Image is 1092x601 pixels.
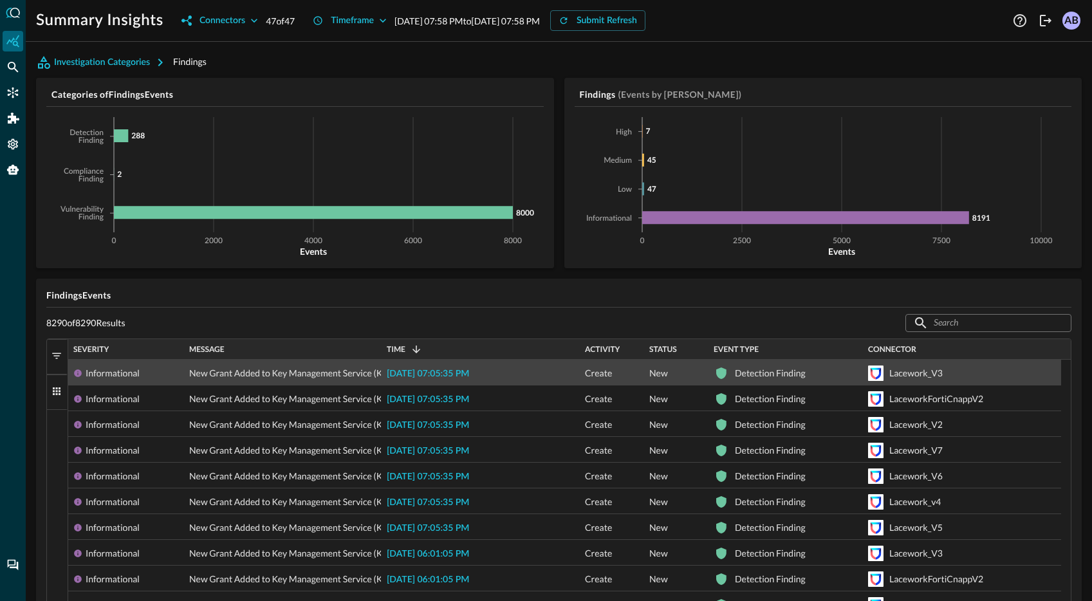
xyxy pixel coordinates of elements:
[868,443,884,458] svg: Lacework FortiCNAPP
[617,186,632,194] tspan: Low
[585,515,612,541] span: Create
[189,463,415,489] span: New Grant Added to Key Management Service (KMS) Key
[1030,237,1052,245] tspan: 10000
[189,515,415,541] span: New Grant Added to Key Management Service (KMS) Key
[3,31,23,51] div: Summary Insights
[304,237,322,245] tspan: 4000
[868,546,884,561] svg: Lacework FortiCNAPP
[868,391,884,407] svg: Lacework FortiCNAPP
[645,126,650,136] tspan: 7
[868,345,916,354] span: Connector
[1035,10,1056,31] button: Logout
[131,131,145,140] tspan: 288
[580,88,616,101] h5: Findings
[387,345,405,354] span: Time
[189,360,415,386] span: New Grant Added to Key Management Service (KMS) Key
[189,489,415,515] span: New Grant Added to Key Management Service (KMS) Key
[585,345,620,354] span: Activity
[649,463,668,489] span: New
[60,206,104,214] tspan: Vulnerability
[932,237,950,245] tspan: 7500
[516,208,534,217] tspan: 8000
[735,412,806,438] div: Detection Finding
[112,237,116,245] tspan: 0
[300,246,327,257] tspan: Events
[735,489,806,515] div: Detection Finding
[889,386,983,412] div: LaceworkFortiCnappV2
[889,360,943,386] div: Lacework_V3
[36,52,173,73] button: Investigation Categories
[189,541,415,566] span: New Grant Added to Key Management Service (KMS) Key
[1010,10,1030,31] button: Help
[833,237,851,245] tspan: 5000
[305,10,394,31] button: Timeframe
[889,541,943,566] div: Lacework_V3
[714,345,759,354] span: Event Type
[735,438,806,463] div: Detection Finding
[189,386,415,412] span: New Grant Added to Key Management Service (KMS) Key
[889,412,943,438] div: Lacework_V2
[387,550,469,559] span: [DATE] 06:01:05 PM
[79,176,104,183] tspan: Finding
[189,438,415,463] span: New Grant Added to Key Management Service (KMS) Key
[64,168,104,176] tspan: Compliance
[331,13,374,29] div: Timeframe
[889,463,943,489] div: Lacework_V6
[868,571,884,587] svg: Lacework FortiCNAPP
[3,555,23,575] div: Chat
[889,515,943,541] div: Lacework_V5
[79,137,104,145] tspan: Finding
[189,345,225,354] span: Message
[585,566,612,592] span: Create
[86,515,140,541] div: Informational
[735,541,806,566] div: Detection Finding
[585,386,612,412] span: Create
[868,520,884,535] svg: Lacework FortiCNAPP
[649,345,677,354] span: Status
[889,438,943,463] div: Lacework_V7
[868,365,884,381] svg: Lacework FortiCNAPP
[79,214,104,221] tspan: Finding
[86,438,140,463] div: Informational
[117,169,122,179] tspan: 2
[387,575,469,584] span: [DATE] 06:01:05 PM
[585,541,612,566] span: Create
[649,515,668,541] span: New
[649,489,668,515] span: New
[3,57,23,77] div: Federated Search
[585,412,612,438] span: Create
[649,438,668,463] span: New
[387,447,469,456] span: [DATE] 07:05:35 PM
[828,246,855,257] tspan: Events
[86,360,140,386] div: Informational
[51,88,544,101] h5: Categories of Findings Events
[387,524,469,533] span: [DATE] 07:05:35 PM
[615,129,631,136] tspan: High
[585,489,612,515] span: Create
[649,566,668,592] span: New
[550,10,645,31] button: Submit Refresh
[173,56,207,67] span: Findings
[86,541,140,566] div: Informational
[649,541,668,566] span: New
[735,463,806,489] div: Detection Finding
[585,463,612,489] span: Create
[934,311,1042,335] input: Search
[189,566,415,592] span: New Grant Added to Key Management Service (KMS) Key
[640,237,644,245] tspan: 0
[387,395,469,404] span: [DATE] 07:05:35 PM
[174,10,266,31] button: Connectors
[649,360,668,386] span: New
[387,498,469,507] span: [DATE] 07:05:35 PM
[649,386,668,412] span: New
[86,463,140,489] div: Informational
[585,360,612,386] span: Create
[735,386,806,412] div: Detection Finding
[868,468,884,484] svg: Lacework FortiCNAPP
[86,566,140,592] div: Informational
[86,412,140,438] div: Informational
[585,438,612,463] span: Create
[387,472,469,481] span: [DATE] 07:05:35 PM
[3,108,24,129] div: Addons
[649,412,668,438] span: New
